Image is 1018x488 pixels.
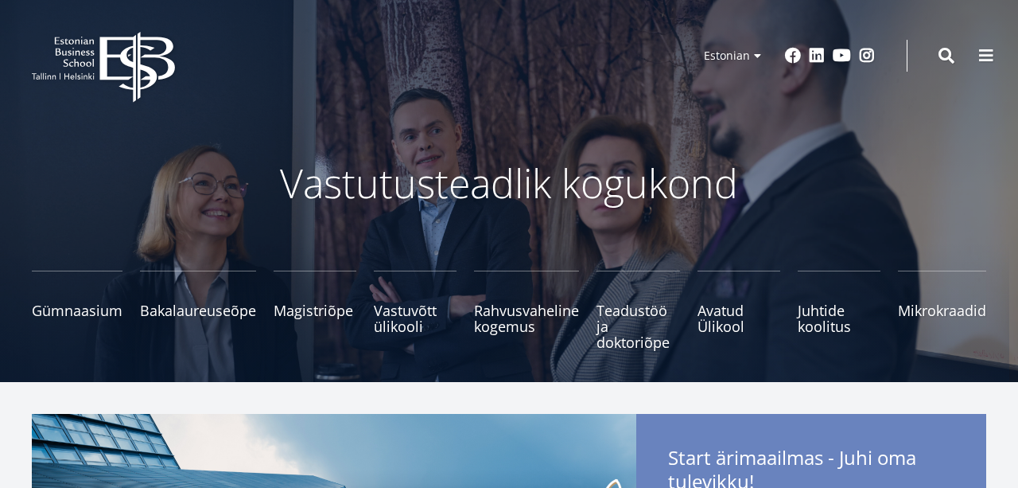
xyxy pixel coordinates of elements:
span: Mikrokraadid [898,303,986,318]
p: Vastutusteadlik kogukond [87,159,931,207]
span: Avatud Ülikool [697,303,780,334]
a: Bakalaureuseõpe [140,271,256,350]
span: Vastuvõtt ülikooli [374,303,457,334]
a: Magistriõpe [274,271,356,350]
span: Gümnaasium [32,303,122,318]
a: Gümnaasium [32,271,122,350]
a: Facebook [785,48,801,64]
span: Juhtide koolitus [798,303,880,334]
span: Magistriõpe [274,303,356,318]
span: Rahvusvaheline kogemus [474,303,579,334]
a: Juhtide koolitus [798,271,880,350]
a: Youtube [833,48,851,64]
span: Bakalaureuseõpe [140,303,256,318]
a: Instagram [859,48,875,64]
a: Vastuvõtt ülikooli [374,271,457,350]
a: Mikrokraadid [898,271,986,350]
a: Linkedin [809,48,825,64]
a: Rahvusvaheline kogemus [474,271,579,350]
a: Avatud Ülikool [697,271,780,350]
span: Teadustöö ja doktoriõpe [596,303,679,350]
a: Teadustöö ja doktoriõpe [596,271,679,350]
